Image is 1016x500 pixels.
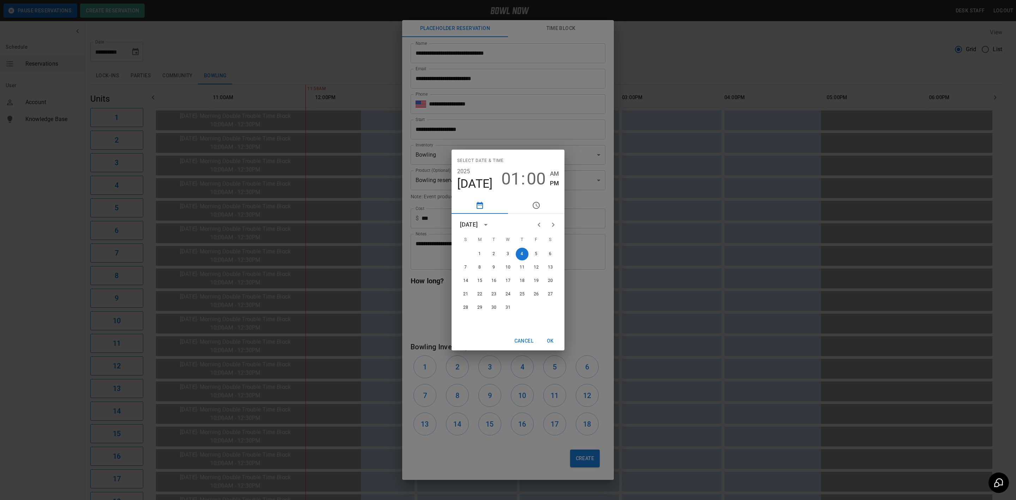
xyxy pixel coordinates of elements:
button: 1 [473,248,486,260]
button: 01 [501,169,520,189]
span: Tuesday [488,233,500,247]
button: 25 [516,288,528,301]
button: 8 [473,261,486,274]
span: Sunday [459,233,472,247]
span: : [521,169,525,189]
button: PM [550,179,559,188]
button: 00 [527,169,546,189]
button: calendar view is open, switch to year view [480,219,492,231]
button: 16 [488,275,500,287]
button: 17 [502,275,514,287]
button: 20 [544,275,557,287]
button: 26 [530,288,543,301]
button: 29 [473,301,486,314]
button: [DATE] [457,176,493,191]
button: 28 [459,301,472,314]
span: Wednesday [502,233,514,247]
button: 13 [544,261,557,274]
button: 31 [502,301,514,314]
button: Cancel [512,335,536,348]
button: OK [539,335,562,348]
button: 4 [516,248,528,260]
button: 18 [516,275,528,287]
button: 27 [544,288,557,301]
button: 10 [502,261,514,274]
div: [DATE] [460,221,478,229]
span: Friday [530,233,543,247]
button: 15 [473,275,486,287]
button: 2 [488,248,500,260]
span: Thursday [516,233,528,247]
button: 23 [488,288,500,301]
button: pick time [508,197,564,214]
button: 7 [459,261,472,274]
button: 19 [530,275,543,287]
span: Saturday [544,233,557,247]
button: AM [550,169,559,179]
button: 14 [459,275,472,287]
button: 24 [502,288,514,301]
button: 22 [473,288,486,301]
button: 11 [516,261,528,274]
button: 9 [488,261,500,274]
button: 2025 [457,167,470,176]
button: 5 [530,248,543,260]
button: 30 [488,301,500,314]
span: Select date & time [457,155,504,167]
button: 6 [544,248,557,260]
button: 3 [502,248,514,260]
button: 12 [530,261,543,274]
button: pick date [452,197,508,214]
button: Next month [546,218,560,232]
button: Previous month [532,218,546,232]
button: 21 [459,288,472,301]
span: Monday [473,233,486,247]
